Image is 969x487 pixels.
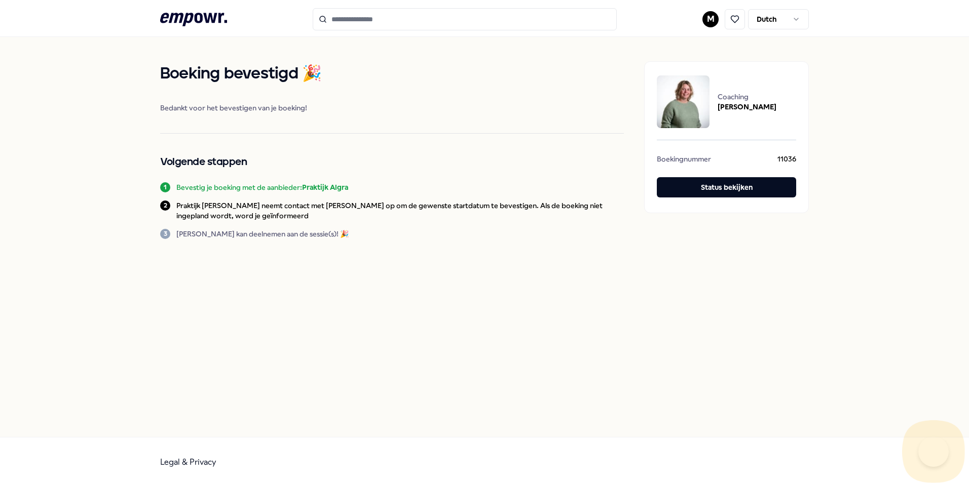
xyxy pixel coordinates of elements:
[160,229,170,239] div: 3
[918,436,949,467] iframe: Help Scout Beacon - Open
[657,177,796,197] button: Status bekijken
[657,177,796,200] a: Status bekijken
[160,457,216,467] a: Legal & Privacy
[718,92,776,102] span: Coaching
[302,183,348,191] b: Praktijk Algra
[777,154,796,167] span: 11036
[160,182,170,192] div: 1
[160,200,170,211] div: 2
[176,229,349,239] p: [PERSON_NAME] kan deelnemen aan de sessie(s)! 🎉
[313,8,617,30] input: Search for products, categories or subcategories
[657,154,711,167] span: Boekingnummer
[176,200,624,221] p: Praktijk [PERSON_NAME] neemt contact met [PERSON_NAME] op om de gewenste startdatum te bevestigen...
[176,182,348,192] p: Bevestig je boeking met de aanbieder:
[160,154,624,170] h2: Volgende stappen
[160,103,624,113] span: Bedankt voor het bevestigen van je boeking!
[160,61,624,87] h1: Boeking bevestigd 🎉
[718,102,776,112] span: [PERSON_NAME]
[702,11,719,27] button: M
[657,75,710,128] img: package image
